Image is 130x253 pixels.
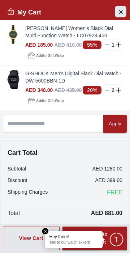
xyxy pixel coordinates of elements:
[25,51,66,61] button: Addto Gift Wrap
[19,235,43,242] div: View Cart
[8,148,122,158] h4: Cart Total
[8,188,48,197] p: Shipping Charges
[6,25,21,44] img: ...
[95,177,123,184] p: AED 399.00
[103,115,127,133] button: Apply
[6,70,21,89] img: ...
[25,25,124,39] a: [PERSON_NAME] Women's Black Dial Multi Function Watch - LC07929.450
[8,165,26,172] p: Subtotal
[115,6,126,17] button: Close Account
[75,230,114,247] div: Proceed to Checkout
[25,42,53,48] span: AED 185.00
[110,41,116,49] p: 1
[83,86,101,94] span: 20%
[109,120,121,128] div: Apply
[54,87,82,93] span: AED 435.00
[8,209,20,218] p: Total
[3,227,60,250] button: View Cart
[25,87,53,93] span: AED 348.00
[54,42,82,48] span: AED 410.00
[109,232,125,248] div: Chat Widget
[62,227,127,250] button: Proceed to Checkout
[49,234,99,240] div: Hey there!
[83,41,101,49] span: 55%
[42,228,49,235] em: Close tooltip
[92,165,122,172] p: AED 1280.00
[7,7,41,17] h2: My Cart
[91,209,122,218] p: AED 881.00
[25,96,66,106] button: Addto Gift Wrap
[107,188,122,197] span: FREE
[49,240,99,245] p: Talk to our watch expert!
[8,177,27,184] p: Discount
[110,87,116,94] p: 2
[36,97,64,105] span: Add to Gift Wrap
[36,52,64,59] span: Add to Gift Wrap
[25,70,124,84] a: G-SHOCK Men's Digital Black Dial Watch - DW-5600BBN-1D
